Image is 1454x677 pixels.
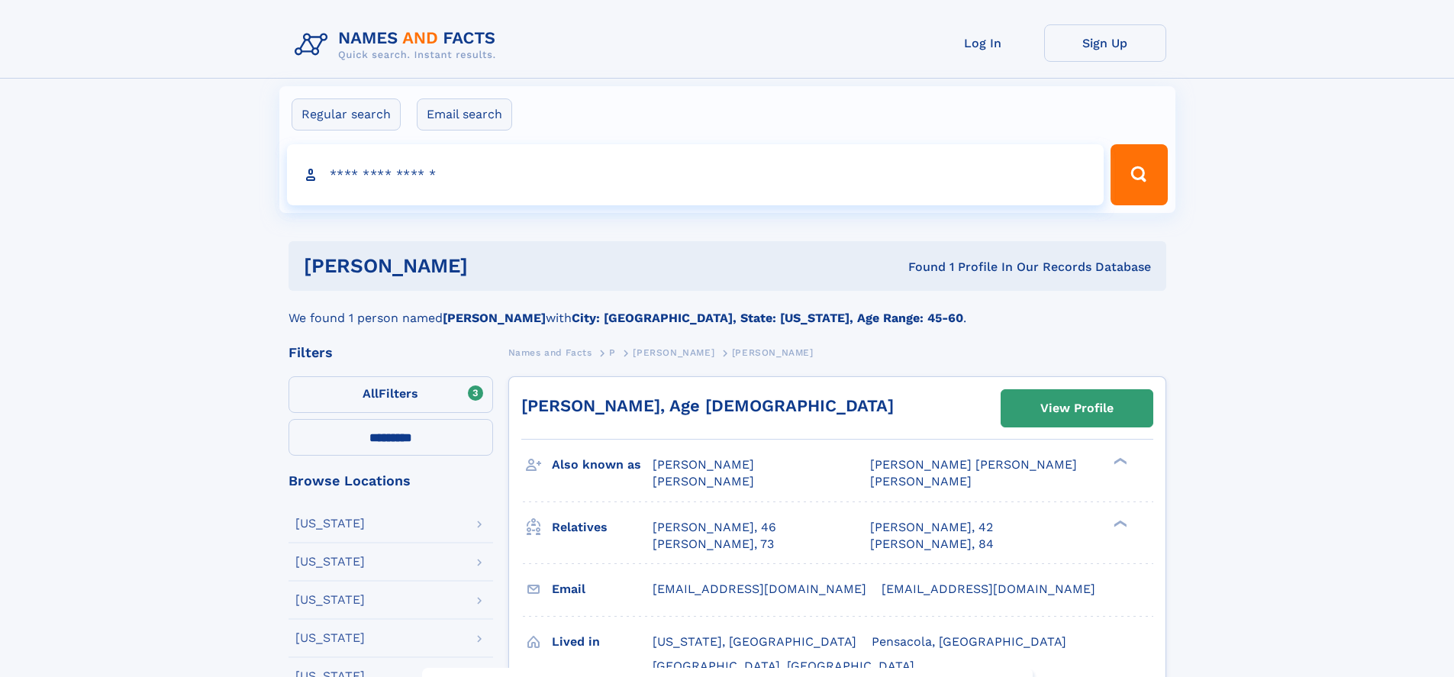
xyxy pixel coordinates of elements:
[609,343,616,362] a: P
[1110,518,1128,528] div: ❯
[653,659,914,673] span: [GEOGRAPHIC_DATA], [GEOGRAPHIC_DATA]
[653,536,774,553] a: [PERSON_NAME], 73
[882,582,1095,596] span: [EMAIL_ADDRESS][DOMAIN_NAME]
[653,457,754,472] span: [PERSON_NAME]
[653,519,776,536] a: [PERSON_NAME], 46
[552,629,653,655] h3: Lived in
[289,24,508,66] img: Logo Names and Facts
[653,582,866,596] span: [EMAIL_ADDRESS][DOMAIN_NAME]
[289,474,493,488] div: Browse Locations
[289,376,493,413] label: Filters
[552,576,653,602] h3: Email
[633,347,714,358] span: [PERSON_NAME]
[552,514,653,540] h3: Relatives
[870,519,993,536] a: [PERSON_NAME], 42
[688,259,1151,276] div: Found 1 Profile In Our Records Database
[295,594,365,606] div: [US_STATE]
[443,311,546,325] b: [PERSON_NAME]
[289,346,493,359] div: Filters
[295,517,365,530] div: [US_STATE]
[653,634,856,649] span: [US_STATE], [GEOGRAPHIC_DATA]
[295,556,365,568] div: [US_STATE]
[287,144,1104,205] input: search input
[872,634,1066,649] span: Pensacola, [GEOGRAPHIC_DATA]
[1040,391,1114,426] div: View Profile
[508,343,592,362] a: Names and Facts
[1111,144,1167,205] button: Search Button
[289,291,1166,327] div: We found 1 person named with .
[572,311,963,325] b: City: [GEOGRAPHIC_DATA], State: [US_STATE], Age Range: 45-60
[295,632,365,644] div: [US_STATE]
[417,98,512,131] label: Email search
[363,386,379,401] span: All
[521,396,894,415] a: [PERSON_NAME], Age [DEMOGRAPHIC_DATA]
[653,474,754,488] span: [PERSON_NAME]
[633,343,714,362] a: [PERSON_NAME]
[304,256,688,276] h1: [PERSON_NAME]
[870,457,1077,472] span: [PERSON_NAME] [PERSON_NAME]
[922,24,1044,62] a: Log In
[1044,24,1166,62] a: Sign Up
[732,347,814,358] span: [PERSON_NAME]
[870,536,994,553] a: [PERSON_NAME], 84
[870,474,972,488] span: [PERSON_NAME]
[1110,456,1128,466] div: ❯
[552,452,653,478] h3: Also known as
[292,98,401,131] label: Regular search
[1001,390,1153,427] a: View Profile
[609,347,616,358] span: P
